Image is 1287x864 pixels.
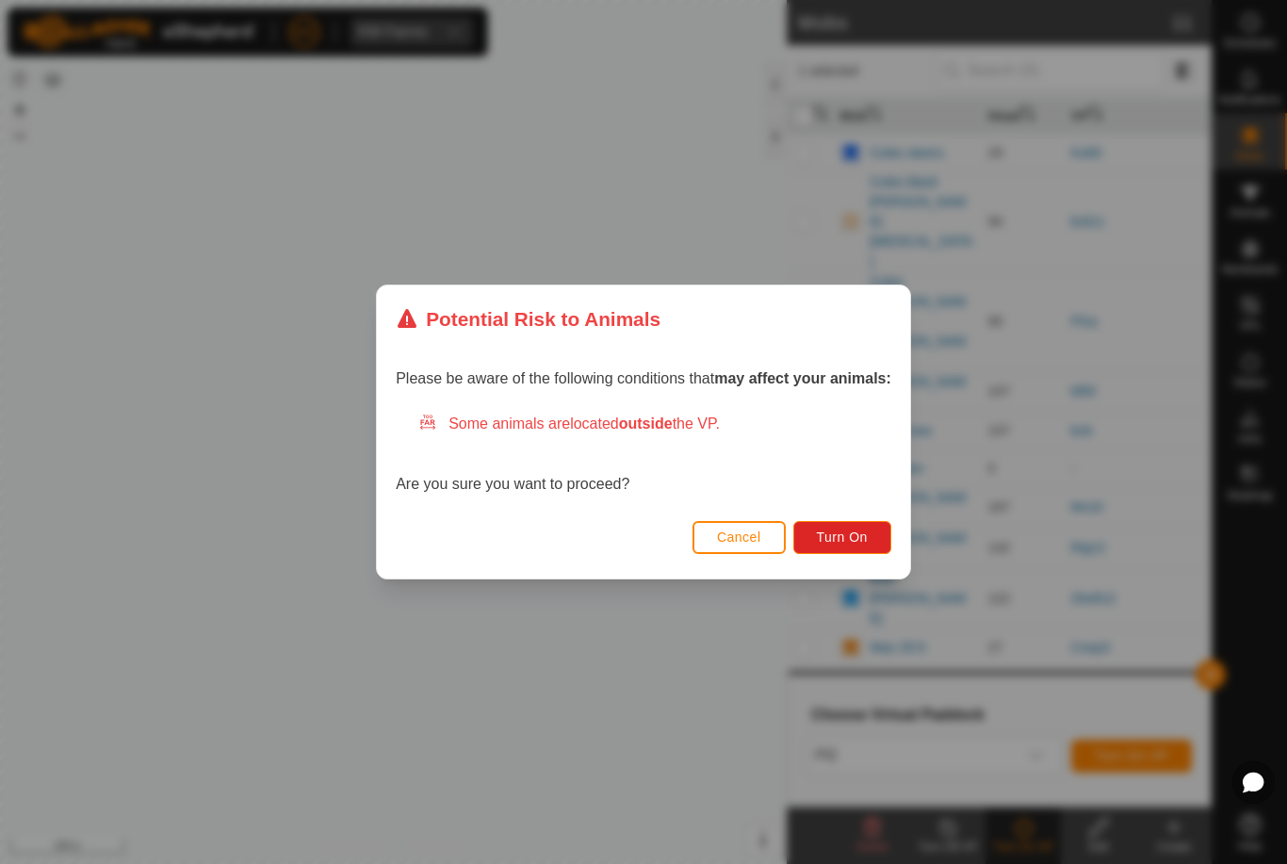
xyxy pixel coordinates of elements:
span: Please be aware of the following conditions that [396,370,891,386]
strong: may affect your animals: [714,370,891,386]
span: Cancel [717,530,761,545]
span: located the VP. [570,416,720,432]
div: Are you sure you want to proceed? [396,413,891,496]
span: Turn On [817,530,868,545]
button: Turn On [793,521,891,554]
div: Potential Risk to Animals [396,304,660,334]
button: Cancel [692,521,786,554]
strong: outside [619,416,673,432]
div: Some animals are [418,413,891,435]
